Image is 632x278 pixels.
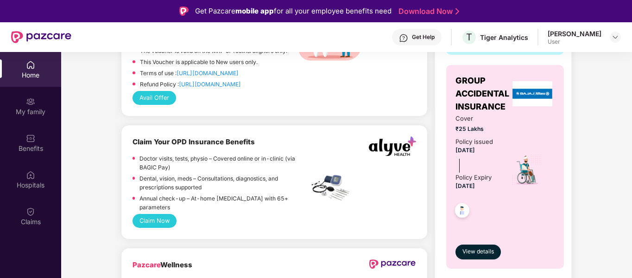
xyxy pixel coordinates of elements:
[548,29,601,38] div: [PERSON_NAME]
[133,91,176,105] button: Avail Offer
[140,58,258,66] p: This Voucher is applicable to New users only.
[140,69,239,78] p: Terms of use :
[462,247,494,256] span: View details
[133,260,192,269] b: Wellness
[466,32,472,43] span: T
[179,81,241,88] a: [URL][DOMAIN_NAME]
[451,200,474,223] img: svg+xml;base64,PHN2ZyB4bWxucz0iaHR0cDovL3d3dy53My5vcmcvMjAwMC9zdmciIHdpZHRoPSI0OC45NDMiIGhlaWdodD...
[298,155,363,220] img: label+img.png
[455,6,459,16] img: Stroke
[26,170,35,180] img: svg+xml;base64,PHN2ZyBpZD0iSG9zcGl0YWxzIiB4bWxucz0iaHR0cDovL3d3dy53My5vcmcvMjAwMC9zdmciIHdpZHRoPS...
[26,60,35,70] img: svg+xml;base64,PHN2ZyBpZD0iSG9tZSIgeG1sbnM9Imh0dHA6Ly93d3cudzMub3JnLzIwMDAvc3ZnIiB3aWR0aD0iMjAiIG...
[369,259,416,269] img: newPazcareLogo.svg
[480,33,528,42] div: Tiger Analytics
[177,70,239,77] a: [URL][DOMAIN_NAME]
[455,182,475,189] span: [DATE]
[26,97,35,106] img: svg+xml;base64,PHN2ZyB3aWR0aD0iMjAiIGhlaWdodD0iMjAiIHZpZXdCb3g9IjAgMCAyMCAyMCIgZmlsbD0ibm9uZSIgeG...
[195,6,392,17] div: Get Pazcare for all your employee benefits need
[369,136,416,156] img: alyve+logo.webp
[455,74,510,114] span: GROUP ACCIDENTAL INSURANCE
[511,154,543,186] img: icon
[133,260,160,269] span: Pazcare
[548,38,601,45] div: User
[133,214,177,228] button: Claim Now
[512,81,552,106] img: insurerLogo
[399,33,408,43] img: svg+xml;base64,PHN2ZyBpZD0iSGVscC0zMngzMiIgeG1sbnM9Imh0dHA6Ly93d3cudzMub3JnLzIwMDAvc3ZnIiB3aWR0aD...
[455,147,475,154] span: [DATE]
[455,124,499,133] span: ₹25 Lakhs
[11,31,71,43] img: New Pazcare Logo
[235,6,274,15] strong: mobile app
[398,6,456,16] a: Download Now
[179,6,189,16] img: Logo
[139,154,298,172] p: Doctor visits, tests, physio – Covered online or in-clinic (via BAGIC Pay)
[612,33,619,41] img: svg+xml;base64,PHN2ZyBpZD0iRHJvcGRvd24tMzJ4MzIiIHhtbG5zPSJodHRwOi8vd3d3LnczLm9yZy8yMDAwL3N2ZyIgd2...
[455,245,501,259] button: View details
[133,137,255,146] b: Claim Your OPD Insurance Benefits
[26,134,35,143] img: svg+xml;base64,PHN2ZyBpZD0iQmVuZWZpdHMiIHhtbG5zPSJodHRwOi8vd3d3LnczLm9yZy8yMDAwL3N2ZyIgd2lkdGg9Ij...
[139,194,298,212] p: Annual check-up – At-home [MEDICAL_DATA] with 65+ parameters
[26,207,35,216] img: svg+xml;base64,PHN2ZyBpZD0iQ2xhaW0iIHhtbG5zPSJodHRwOi8vd3d3LnczLm9yZy8yMDAwL3N2ZyIgd2lkdGg9IjIwIi...
[412,33,435,41] div: Get Help
[455,137,493,147] div: Policy issued
[455,173,492,182] div: Policy Expiry
[455,114,499,123] span: Cover
[139,174,298,192] p: Dental, vision, meds – Consultations, diagnostics, and prescriptions supported
[140,80,241,89] p: Refund Policy :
